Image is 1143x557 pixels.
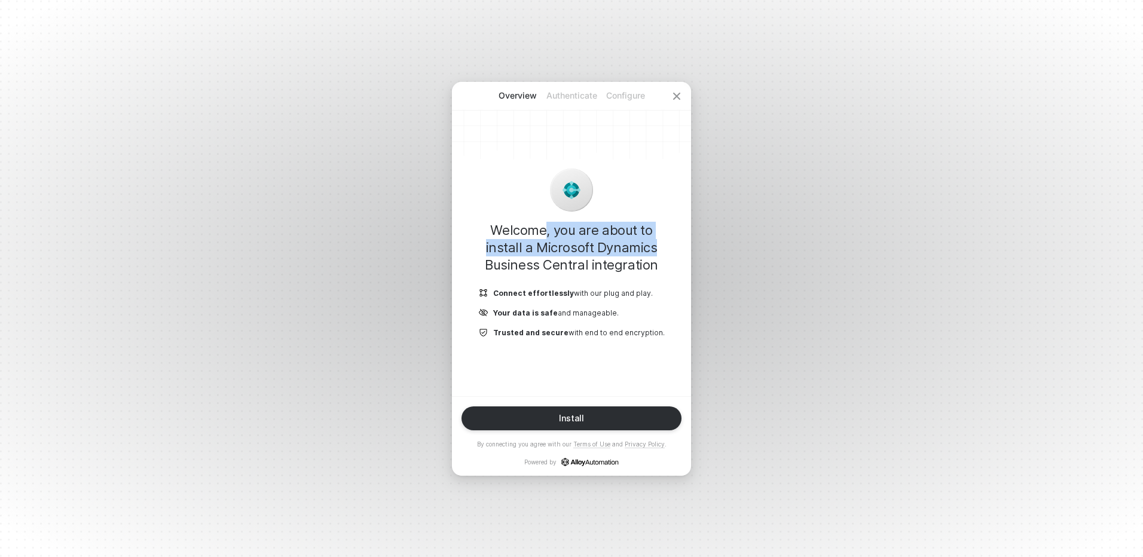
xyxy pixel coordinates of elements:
[573,440,610,448] a: Terms of Use
[598,90,652,102] p: Configure
[493,308,619,318] p: and manageable.
[479,288,488,298] img: icon
[493,308,558,317] b: Your data is safe
[493,289,574,298] b: Connect effortlessly
[462,406,681,430] button: Install
[561,458,619,466] a: icon-success
[545,90,598,102] p: Authenticate
[491,90,545,102] p: Overview
[672,91,681,101] span: icon-close
[493,288,653,298] p: with our plug and play.
[477,440,667,448] p: By connecting you agree with our and .
[493,328,665,338] p: with end to end encryption.
[562,180,581,200] img: icon
[559,414,584,423] div: Install
[479,328,488,338] img: icon
[625,440,665,448] a: Privacy Policy
[524,458,619,466] p: Powered by
[479,308,488,318] img: icon
[471,222,672,274] h1: Welcome, you are about to install a Microsoft Dynamics Business Central integration
[493,328,569,337] b: Trusted and secure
